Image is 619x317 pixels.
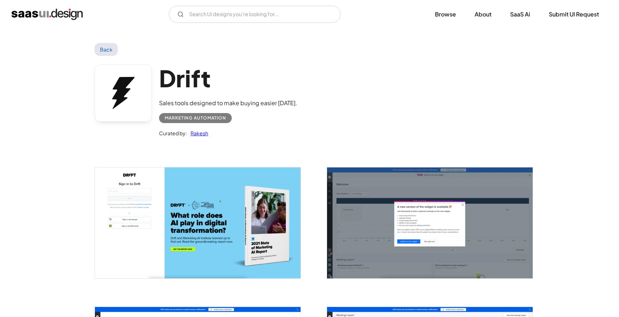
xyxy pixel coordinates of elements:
[169,6,341,23] input: Search UI designs you're looking for...
[159,99,297,107] div: Sales tools designed to make buying easier [DATE].
[502,6,539,22] a: SaaS Ai
[159,64,297,92] h1: Drift
[11,9,83,20] a: home
[169,6,341,23] form: Email Form
[159,129,187,137] div: Curated by:
[327,167,533,278] img: 6024a3a96bb9cb829832ee0a_Drift%20welcome%20screen%20wit%20a%20new%20update%20modal.jpg
[95,167,301,278] img: 6024a3a959ded6b9dce20743_Drift%20Sign%20in.jpg
[466,6,500,22] a: About
[327,167,533,278] a: open lightbox
[426,6,465,22] a: Browse
[95,167,301,278] a: open lightbox
[187,129,208,137] a: Rakesh
[95,43,118,56] a: Back
[540,6,608,22] a: Submit UI Request
[165,114,226,122] div: Marketing Automation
